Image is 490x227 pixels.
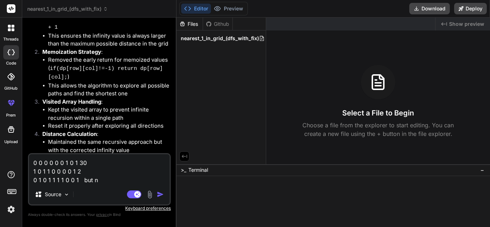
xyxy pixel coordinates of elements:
span: privacy [96,212,109,217]
label: threads [3,36,19,42]
p: Choose a file from the explorer to start editing. You can create a new file using the + button in... [298,121,458,138]
span: >_ [181,166,186,174]
button: Editor [181,4,211,14]
strong: Memoization Strategy [42,48,101,55]
code: if(dp[row][col]!=-1) return dp[row][col]; [48,66,163,81]
strong: Visited Array Handling [42,98,101,105]
p: : [42,98,169,106]
p: Source [45,191,61,198]
p: Keyboard preferences [28,205,171,211]
img: Pick Models [63,191,70,198]
span: Terminal [188,166,208,174]
textarea: 0 0 0 0 0 0 1 0 1 30 1 0 1 1 0 0 0 0 1 2 0 1 0 1 1 1 1 0 0 1 but [29,154,170,184]
span: nearest_1_in_grid_(dfs_with_fix) [27,5,108,13]
h3: Select a File to Begin [342,108,414,118]
li: Removed the early return for memoized values ( ) [48,56,169,82]
span: nearest_1_in_grid_(dfs_with_fix) [181,35,259,42]
li: Reset it properly after exploring all directions [48,122,169,130]
label: code [6,60,16,66]
button: Preview [211,4,246,14]
li: This allows the algorithm to explore all possible paths and find the shortest one [48,82,169,98]
strong: Distance Calculation [42,131,97,137]
label: Upload [4,139,18,145]
img: icon [157,191,164,198]
li: Maintained the same recursive approach but with the corrected infinity value [48,138,169,154]
p: : [42,48,169,56]
div: Files [176,20,203,28]
p: : [42,130,169,138]
label: GitHub [4,85,18,91]
li: Kept the visited array to prevent infinite recursion within a single path [48,106,169,122]
span: Show preview [449,20,484,28]
span: − [480,166,484,174]
img: settings [5,203,17,216]
button: Deploy [454,3,487,14]
img: attachment [146,190,154,199]
li: This ensures the infinity value is always larger than the maximum possible distance in the grid [48,32,169,48]
div: Github [203,20,232,28]
label: prem [6,112,16,118]
button: − [479,164,486,176]
button: Download [409,3,450,14]
p: Always double-check its answers. Your in Bind [28,211,171,218]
